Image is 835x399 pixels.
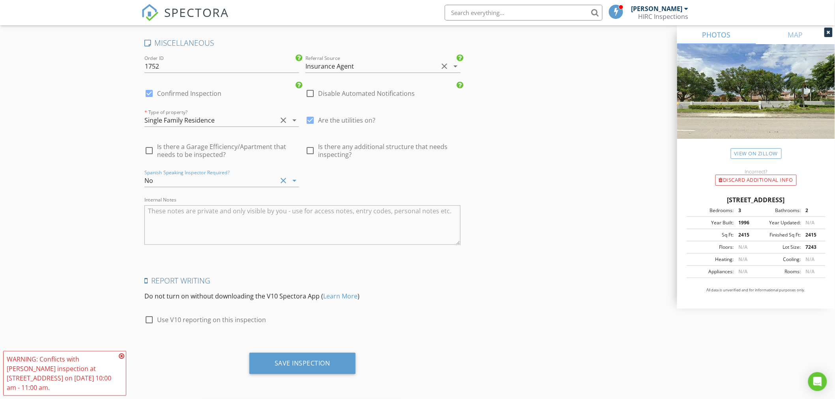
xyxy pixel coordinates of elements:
[631,5,683,13] div: [PERSON_NAME]
[689,219,734,226] div: Year Built:
[731,148,782,159] a: View on Zillow
[805,268,814,275] span: N/A
[323,292,358,300] a: Learn More
[141,11,229,27] a: SPECTORA
[734,207,756,214] div: 3
[734,219,756,226] div: 1996
[638,13,689,21] div: HIRC Inspections
[756,25,835,44] a: MAP
[451,62,461,71] i: arrow_drop_down
[144,276,461,286] h4: Report Writing
[144,291,461,301] p: Do not turn on without downloading the V10 Spectora App ( )
[157,143,299,158] span: Is there a Garage Efficiency/Apartment that needs to be inspected?
[801,244,823,251] div: 7243
[756,268,801,275] div: Rooms:
[808,372,827,391] div: Open Intercom Messenger
[677,25,756,44] a: PHOTOS
[756,231,801,239] div: Finished Sq Ft:
[689,231,734,239] div: Sq Ft:
[440,62,449,71] i: clear
[805,219,814,226] span: N/A
[689,256,734,263] div: Heating:
[756,219,801,226] div: Year Updated:
[318,89,415,97] label: Disable Automated Notifications
[144,177,153,184] div: No
[756,256,801,263] div: Cooling:
[801,207,823,214] div: 2
[7,354,116,392] div: WARNING: Conflicts with [PERSON_NAME] inspection at [STREET_ADDRESS] on [DATE] 10:00 am - 11:00 am.
[305,63,354,70] div: Insurance Agent
[738,244,747,250] span: N/A
[279,176,288,185] i: clear
[687,195,826,205] div: [STREET_ADDRESS]
[290,116,299,125] i: arrow_drop_down
[290,176,299,185] i: arrow_drop_down
[157,316,266,324] label: Use V10 reporting on this inspection
[144,117,215,124] div: Single Family Residence
[279,116,288,125] i: clear
[689,268,734,275] div: Appliances:
[738,268,747,275] span: N/A
[144,205,461,245] textarea: Internal Notes
[756,207,801,214] div: Bathrooms:
[805,256,814,263] span: N/A
[275,359,330,367] div: Save Inspection
[141,4,159,21] img: The Best Home Inspection Software - Spectora
[715,175,797,186] div: Discard Additional info
[445,5,603,21] input: Search everything...
[318,116,375,124] span: Are the utilities on?
[738,256,747,263] span: N/A
[689,207,734,214] div: Bedrooms:
[801,231,823,239] div: 2415
[157,89,221,97] label: Confirmed Inspection
[318,143,460,158] span: Is there any additional structure that needs inspecting?
[164,4,229,21] span: SPECTORA
[677,44,835,158] img: streetview
[677,168,835,175] div: Incorrect?
[756,244,801,251] div: Lot Size:
[144,38,461,48] h4: MISCELLANEOUS
[687,287,826,293] p: All data is unverified and for informational purposes only.
[689,244,734,251] div: Floors:
[734,231,756,239] div: 2415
